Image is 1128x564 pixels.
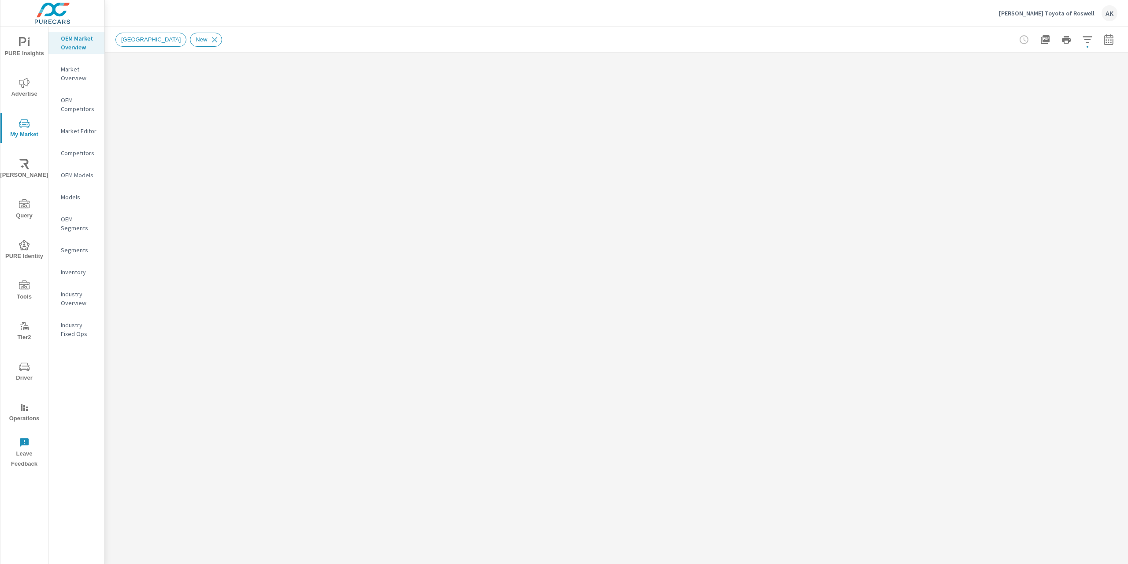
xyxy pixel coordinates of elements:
div: Market Editor [48,124,104,138]
button: Select Date Range [1100,31,1117,49]
p: Last 6 months [119,90,163,101]
p: Segments [61,246,97,254]
span: Tier2 [3,321,45,343]
p: OEM Competitors [61,96,97,113]
p: Market Editor [61,127,97,135]
span: Leave Feedback [3,437,45,469]
h5: Market View [119,80,168,90]
div: nav menu [0,26,48,473]
div: Segments [48,243,104,257]
div: AK [1102,5,1117,21]
span: New [190,36,212,43]
div: OEM Market Overview [48,32,104,54]
p: Industry Fixed Ops [61,321,97,338]
span: Advertise [3,78,45,99]
p: Inventory [61,268,97,276]
div: Industry Overview [48,288,104,310]
p: Models [61,193,97,202]
span: Tools [3,280,45,302]
span: Driver [3,362,45,383]
span: Operations [3,402,45,424]
span: [PERSON_NAME] [3,159,45,180]
div: Models [48,190,104,204]
div: OEM Competitors [48,93,104,116]
button: Print Report [1057,31,1075,49]
div: OEM Models [48,168,104,182]
span: My Market [3,118,45,140]
div: Competitors [48,146,104,160]
span: Find the biggest opportunities in your market for your inventory. Understand by postal code where... [1072,76,1082,87]
button: Apply Filters [1079,31,1096,49]
div: New [190,33,222,47]
div: Inventory [48,265,104,279]
span: Query [3,199,45,221]
button: Minimize Widget [1103,75,1117,89]
div: Market Overview [48,63,104,85]
button: "Export Report to PDF" [1036,31,1054,49]
div: Industry Fixed Ops [48,318,104,340]
p: Competitors [61,149,97,157]
span: PURE Insights [3,37,45,59]
span: [GEOGRAPHIC_DATA] [116,36,186,43]
p: Market Overview [61,65,97,82]
p: [PERSON_NAME] Toyota of Roswell [999,9,1095,17]
span: PURE Identity [3,240,45,261]
p: OEM Market Overview [61,34,97,52]
button: Make Fullscreen [1054,75,1068,89]
p: OEM Models [61,171,97,179]
p: Industry Overview [61,290,97,307]
span: Save this to your personalized report [1086,75,1100,89]
div: OEM Segments [48,213,104,235]
p: OEM Segments [61,215,97,232]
